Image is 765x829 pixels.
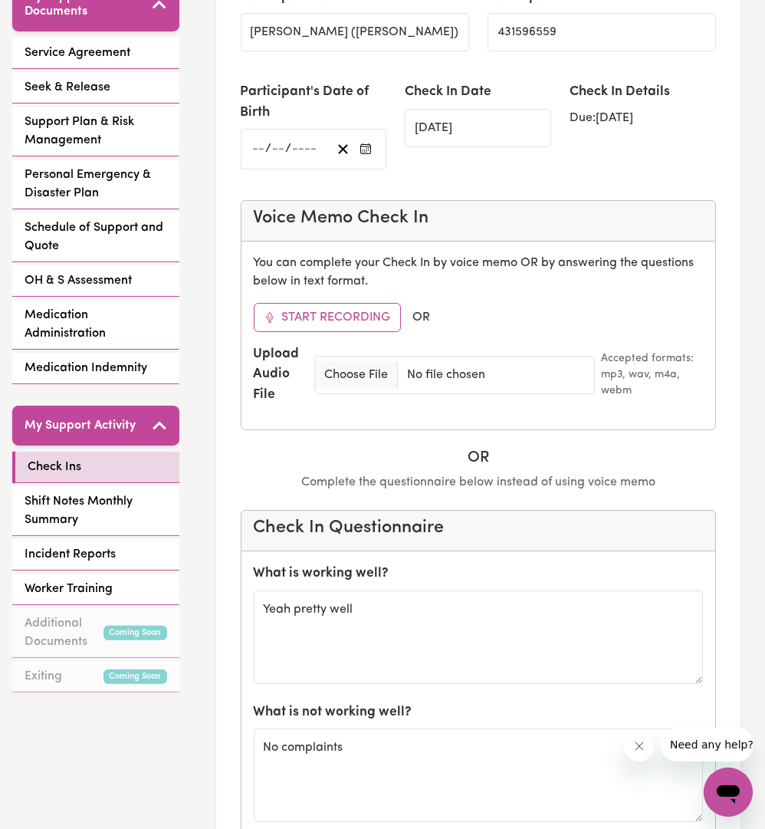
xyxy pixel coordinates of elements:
p: Complete the questionnaire below instead of using voice memo [241,473,717,492]
a: Seek & Release [12,72,179,104]
a: Check Ins [12,452,179,483]
a: OH & S Assessment [12,265,179,297]
a: Incident Reports [12,539,179,571]
a: Shift Notes Monthly Summary [12,486,179,536]
input: -- [272,139,286,160]
iframe: Message from company [661,728,753,762]
span: / [266,142,272,156]
small: Coming Soon [103,669,167,684]
label: Check In Details [570,82,670,102]
a: Support Plan & Risk Management [12,107,179,156]
a: Service Agreement [12,38,179,69]
div: Due: [DATE] [570,109,716,127]
span: Additional Documents [25,614,103,651]
a: ExitingComing Soon [12,661,179,692]
button: My Support Activity [12,406,179,446]
a: Schedule of Support and Quote [12,212,179,262]
input: -- [252,139,266,160]
span: Medication Indemnity [25,359,147,377]
label: Upload Audio File [254,344,308,405]
label: What is not working well? [254,702,412,722]
iframe: Button to launch messaging window [704,768,753,817]
button: Start Recording [254,303,401,332]
textarea: Yeah pretty well [254,590,704,684]
a: Additional DocumentsComing Soon [12,608,179,658]
h5: My Support Activity [25,419,136,433]
span: Incident Reports [25,545,116,564]
h4: Check In Questionnaire [254,517,704,538]
iframe: Close message [624,731,655,762]
span: Schedule of Support and Quote [25,219,167,255]
span: / [286,142,292,156]
span: OR [413,308,431,327]
span: Worker Training [25,580,113,598]
span: Shift Notes Monthly Summary [25,492,167,529]
h5: OR [241,449,717,467]
label: What is working well? [254,564,389,584]
span: Need any help? [9,11,93,23]
a: Medication Indemnity [12,353,179,384]
span: Seek & Release [25,78,110,97]
span: OH & S Assessment [25,271,132,290]
small: Accepted formats: mp3, wav, m4a, webm [601,350,703,399]
span: Medication Administration [25,306,167,343]
h4: Voice Memo Check In [254,207,704,229]
input: ---- [292,139,318,160]
span: Support Plan & Risk Management [25,113,167,150]
span: Exiting [25,667,62,686]
small: Coming Soon [103,626,167,640]
span: Personal Emergency & Disaster Plan [25,166,167,202]
label: Check In Date [405,82,491,102]
a: Medication Administration [12,300,179,350]
span: Check Ins [28,458,81,476]
label: Participant's Date of Birth [241,82,387,123]
span: Service Agreement [25,44,130,62]
textarea: No complaints [254,729,704,822]
p: You can complete your Check In by voice memo OR by answering the questions below in text format. [254,254,704,291]
a: Personal Emergency & Disaster Plan [12,160,179,209]
a: Worker Training [12,574,179,605]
